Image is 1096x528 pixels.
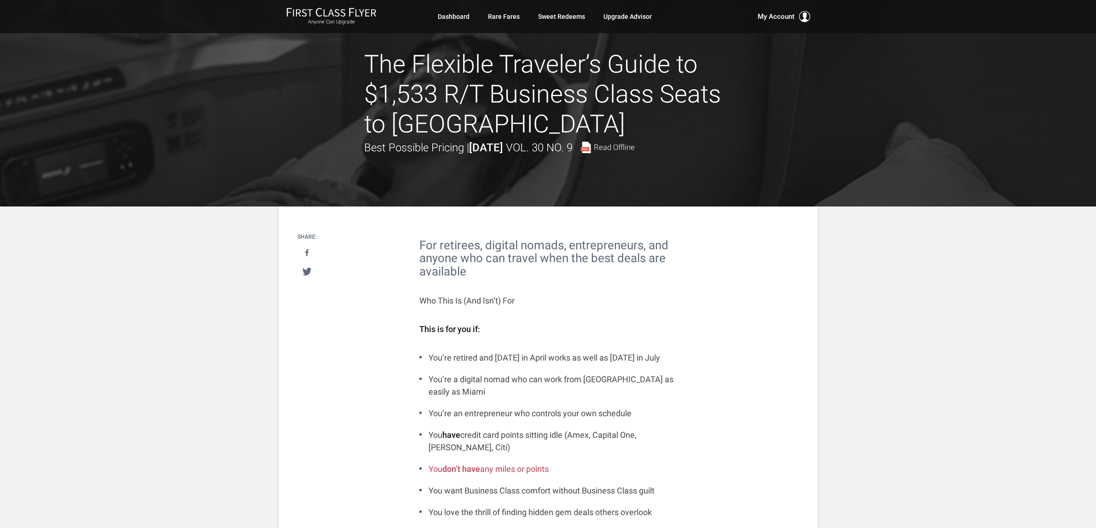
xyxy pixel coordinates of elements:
h2: For retirees, digital nomads, entrepreneurs, and anyone who can travel when the best deals are av... [419,239,677,278]
small: Anyone Can Upgrade [286,19,377,25]
strong: This is for you if: [419,324,480,334]
strong: have [442,430,460,440]
a: Read Offline [580,142,635,153]
li: You want Business Class comfort without Business Class guilt [419,484,677,497]
a: First Class FlyerAnyone Can Upgrade [286,7,377,26]
h1: The Flexible Traveler’s Guide to $1,533 R/T Business Class Seats to [GEOGRAPHIC_DATA] [364,50,732,139]
span: don’t have [442,464,480,474]
a: Share [297,245,316,262]
p: Who This Is (And Isn’t) For [419,294,677,307]
h4: Share: [297,234,317,240]
li: You’re an entrepreneur who controls your own schedule [419,407,677,419]
span: Read Offline [594,143,635,151]
li: You credit card points sitting idle (Amex, Capital One, [PERSON_NAME], Citi) [419,429,677,453]
li: You love the thrill of finding hidden gem deals others overlook [419,506,677,518]
span: You [429,464,442,474]
a: Dashboard [438,8,470,25]
a: Rare Fares [488,8,520,25]
li: You’re retired and [DATE] in April works as well as [DATE] in July [419,351,677,364]
a: Sweet Redeems [538,8,585,25]
li: You’re a digital nomad who can work from [GEOGRAPHIC_DATA] as easily as Miami [419,373,677,398]
span: any miles or points [480,464,549,474]
img: pdf-file.svg [580,142,591,153]
div: Best Possible Pricing | [364,139,635,156]
button: My Account [758,11,810,22]
img: First Class Flyer [286,7,377,17]
a: Tweet [297,263,316,280]
strong: [DATE] [469,141,503,154]
span: My Account [758,11,794,22]
span: Vol. 30 No. 9 [506,141,573,154]
a: Upgrade Advisor [603,8,652,25]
